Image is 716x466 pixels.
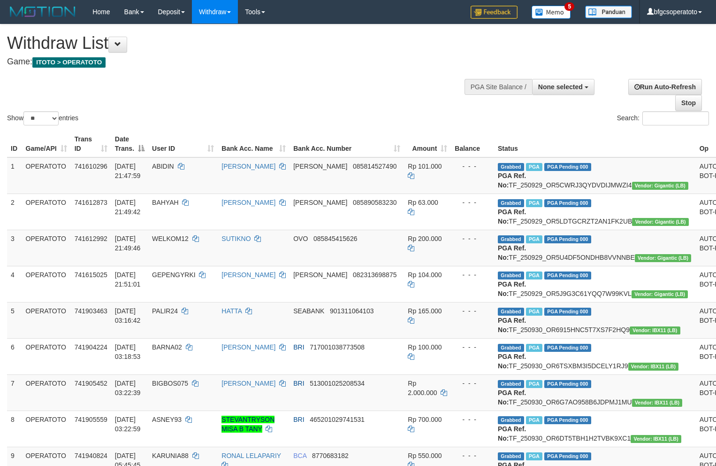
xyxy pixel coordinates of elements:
span: 741940824 [75,452,107,459]
td: OPERATOTO [22,230,71,266]
span: PGA Pending [544,163,591,171]
span: Marked by bfgfanolo [526,344,542,352]
td: 3 [7,230,22,266]
td: TF_250929_OR5LDTGCRZT2AN1FK2UB [494,194,696,230]
span: [DATE] 21:51:01 [115,271,141,288]
span: Marked by bfgfanolo [526,416,542,424]
span: Copy 717001038773508 to clipboard [310,343,365,351]
span: [DATE] 21:49:46 [115,235,141,252]
th: ID [7,131,22,157]
span: BAHYAH [152,199,179,206]
span: BIGBOS075 [152,380,188,387]
span: KARUNIA88 [152,452,189,459]
img: MOTION_logo.png [7,5,78,19]
span: [PERSON_NAME] [293,163,347,170]
span: Vendor URL: https://dashboard.q2checkout.com/secure [632,182,689,190]
th: Game/API: activate to sort column ascending [22,131,71,157]
span: BRI [293,380,304,387]
a: HATTA [221,307,242,315]
span: [DATE] 03:16:42 [115,307,141,324]
span: [DATE] 21:49:42 [115,199,141,216]
th: Date Trans.: activate to sort column descending [111,131,148,157]
span: GEPENGYRKI [152,271,196,279]
span: [DATE] 03:22:39 [115,380,141,396]
div: PGA Site Balance / [465,79,532,95]
span: BRI [293,343,304,351]
span: Rp 2.000.000 [408,380,437,396]
a: [PERSON_NAME] [221,271,275,279]
button: None selected [532,79,594,95]
span: Grabbed [498,272,524,280]
span: 741904224 [75,343,107,351]
a: STEVANTRYSON MISA B TANY [221,416,274,433]
span: Grabbed [498,452,524,460]
span: Rp 165.000 [408,307,442,315]
span: Rp 100.000 [408,343,442,351]
span: ITOTO > OPERATOTO [32,57,106,68]
span: Rp 700.000 [408,416,442,423]
span: Marked by bfgmia [526,163,542,171]
span: Grabbed [498,163,524,171]
div: - - - [455,379,490,388]
th: Bank Acc. Number: activate to sort column ascending [289,131,404,157]
td: 7 [7,374,22,411]
div: - - - [455,198,490,207]
span: Vendor URL: https://dashboard.q2checkout.com/secure [628,363,679,371]
td: OPERATOTO [22,194,71,230]
span: Copy 085890583230 to clipboard [353,199,396,206]
span: PGA Pending [544,452,591,460]
span: PGA Pending [544,380,591,388]
span: Marked by bfgfanolo [526,380,542,388]
span: 741612873 [75,199,107,206]
td: OPERATOTO [22,157,71,194]
span: OVO [293,235,308,242]
td: 2 [7,194,22,230]
a: Run Auto-Refresh [628,79,702,95]
span: 741905559 [75,416,107,423]
img: Button%20Memo.svg [532,6,571,19]
td: TF_250929_OR5J9G3C61YQQ7W99KVL [494,266,696,302]
span: Copy 085814527490 to clipboard [353,163,396,170]
span: Rp 550.000 [408,452,442,459]
div: - - - [455,342,490,352]
span: Grabbed [498,416,524,424]
span: Marked by bfgmia [526,199,542,207]
span: [PERSON_NAME] [293,271,347,279]
td: OPERATOTO [22,411,71,447]
span: Copy 901311064103 to clipboard [330,307,373,315]
b: PGA Ref. No: [498,280,526,297]
span: Grabbed [498,344,524,352]
span: Grabbed [498,199,524,207]
select: Showentries [23,111,59,125]
td: TF_250930_OR6TSXBM3I5DCELY1RJ9 [494,338,696,374]
span: Marked by bfgfanolo [526,308,542,316]
div: - - - [455,270,490,280]
span: PGA Pending [544,235,591,243]
span: 741903463 [75,307,107,315]
div: - - - [455,415,490,424]
span: ABIDIN [152,163,174,170]
b: PGA Ref. No: [498,353,526,370]
td: TF_250929_OR5U4DF5ONDHB8VVNNBE [494,230,696,266]
img: panduan.png [585,6,632,18]
span: Marked by bfgmia [526,452,542,460]
span: BARNA02 [152,343,182,351]
th: Bank Acc. Name: activate to sort column ascending [218,131,289,157]
td: OPERATOTO [22,374,71,411]
span: Grabbed [498,308,524,316]
span: 741905452 [75,380,107,387]
span: Copy 513001025208534 to clipboard [310,380,365,387]
span: None selected [538,83,583,91]
span: WELKOM12 [152,235,189,242]
td: TF_250930_OR6915HNC5T7XS7F2HQ9 [494,302,696,338]
td: 4 [7,266,22,302]
span: Marked by bfgmia [526,235,542,243]
span: Rp 63.000 [408,199,438,206]
a: Stop [675,95,702,111]
span: Copy 465201029741531 to clipboard [310,416,365,423]
span: Copy 085845415626 to clipboard [313,235,357,242]
span: Marked by bfgmia [526,272,542,280]
span: PGA Pending [544,272,591,280]
td: OPERATOTO [22,302,71,338]
input: Search: [642,111,709,125]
